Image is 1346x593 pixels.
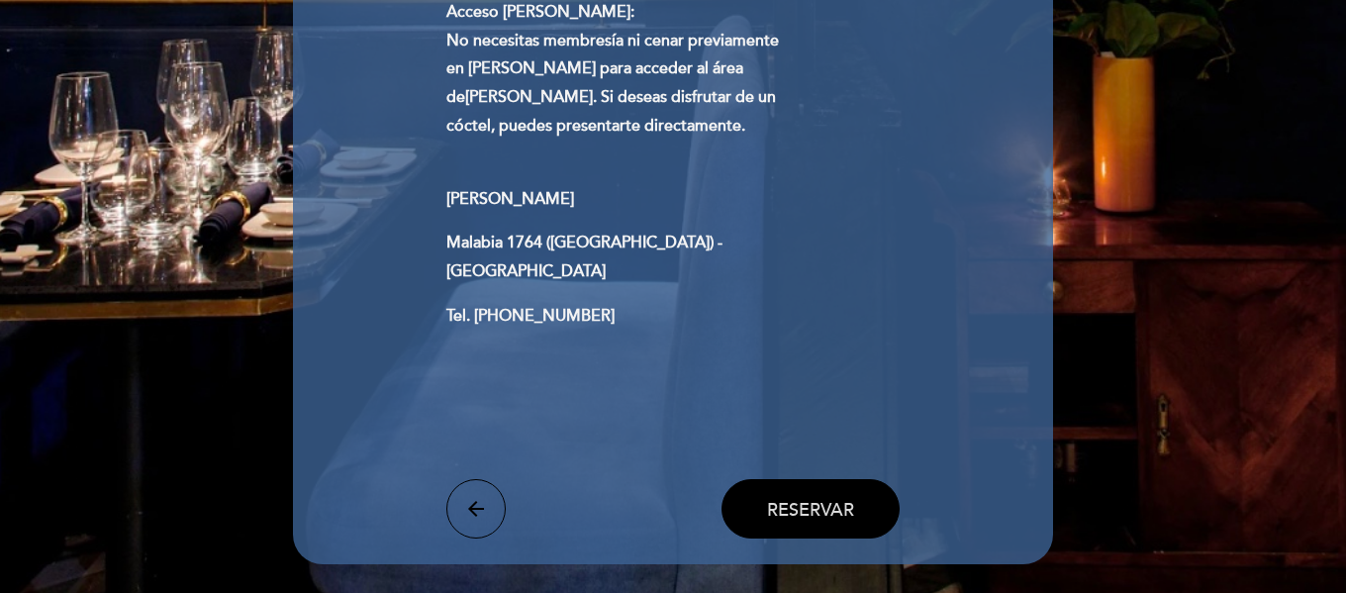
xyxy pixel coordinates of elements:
[446,479,506,539] button: arrow_back
[721,479,900,539] button: Reservar
[767,498,854,520] span: Reservar
[446,189,574,209] span: [PERSON_NAME]
[446,233,722,281] span: Malabia 1764 ([GEOGRAPHIC_DATA]) - [GEOGRAPHIC_DATA]
[446,306,615,326] span: Tel. [PHONE_NUMBER]
[446,2,634,22] strong: Acceso [PERSON_NAME]:
[465,87,593,107] strong: [PERSON_NAME]
[464,497,488,521] i: arrow_back
[446,87,776,136] span: . Si deseas disfrutar de un cóctel, puedes presentarte directamente.
[446,31,779,108] span: No necesitas membresía ni cenar previamente en [PERSON_NAME] para acceder al área de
